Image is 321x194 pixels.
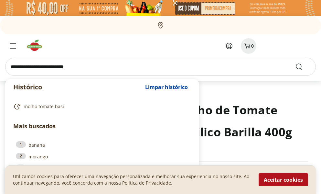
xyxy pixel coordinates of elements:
button: Aceitar cookies [259,173,308,186]
span: 0 [251,43,254,49]
h1: Molho de Tomate Basilico Barilla 400g [176,99,308,143]
a: 1banana [16,141,188,148]
button: Submit Search [295,63,311,71]
p: Histórico [13,83,142,92]
button: Limpar histórico [142,79,191,95]
button: Carrinho [241,38,256,54]
img: Hortifruti [26,39,48,52]
p: Mais buscados [13,122,191,131]
span: molho tomate basi [24,103,64,110]
a: 2morango [16,153,188,160]
div: 2 [16,153,26,159]
p: Utilizamos cookies para oferecer uma navegação personalizada e melhorar sua experiencia no nosso ... [13,173,251,186]
a: molho tomate basi [13,103,188,110]
button: Menu [5,38,21,54]
a: 3tomate [16,165,188,172]
span: Limpar histórico [145,85,188,90]
div: 3 [16,165,26,171]
input: search [5,58,316,76]
div: 1 [16,141,26,148]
